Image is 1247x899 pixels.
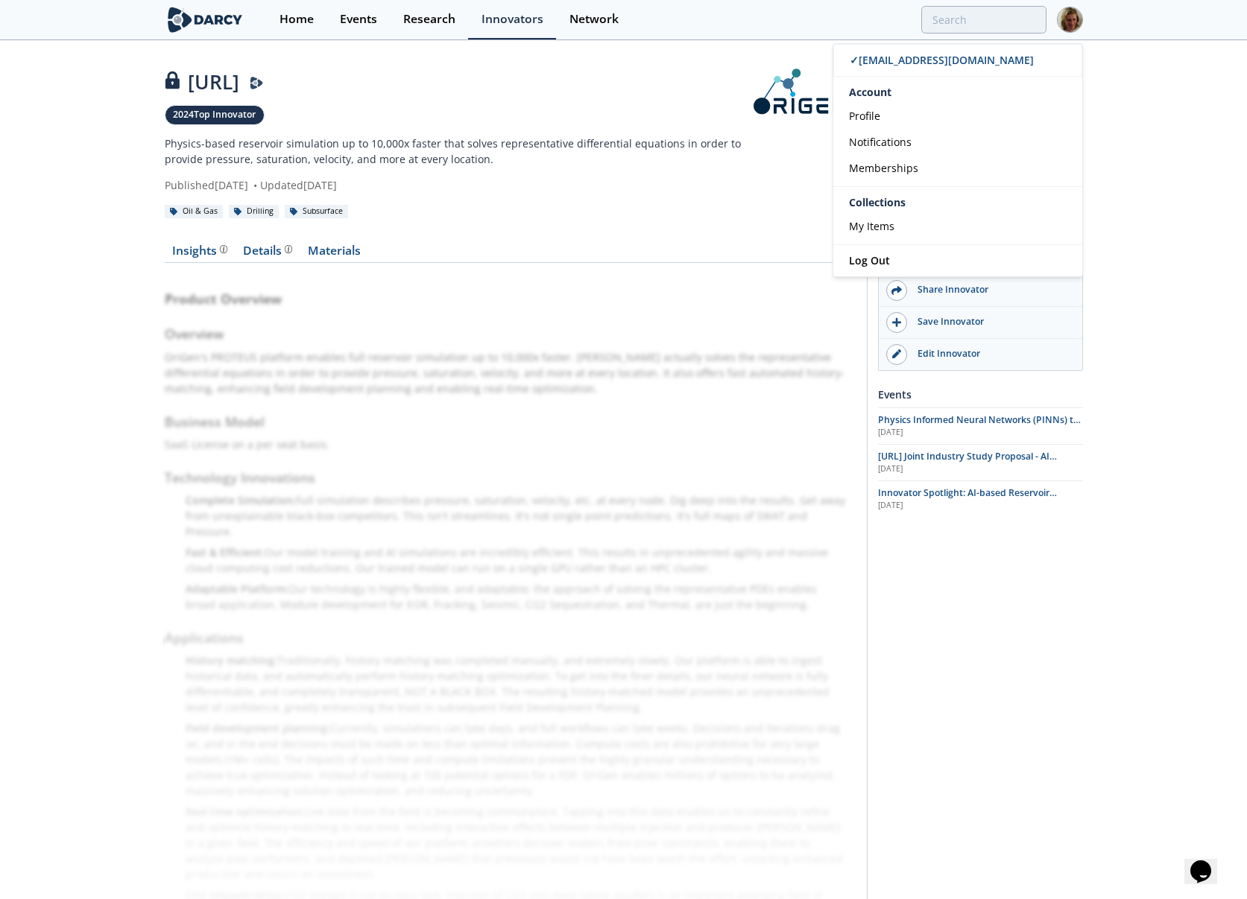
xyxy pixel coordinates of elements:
div: Innovators [482,13,543,25]
span: • [251,178,260,192]
div: Share Innovator [907,283,1074,296]
div: Events [340,13,377,25]
span: ✓ [EMAIL_ADDRESS][DOMAIN_NAME] [850,53,1034,67]
a: Notifications [833,129,1082,155]
div: Collections [833,192,1082,213]
img: Darcy Presenter [250,77,263,90]
img: information.svg [285,245,293,253]
span: My Items [849,219,894,233]
div: Details [243,245,292,257]
div: Events [878,381,1083,407]
div: [URL] [165,68,742,97]
div: Edit Innovator [907,347,1074,360]
span: Profile [849,109,880,123]
img: logo-wide.svg [165,7,246,33]
a: Materials [300,245,369,263]
div: Save Innovator [907,315,1074,328]
a: ✓[EMAIL_ADDRESS][DOMAIN_NAME] [833,44,1082,77]
div: Account [833,77,1082,103]
span: Log Out [849,253,890,267]
span: [URL] Joint Industry Study Proposal - AI Reservoir Simulation Proof of Concept [878,450,1057,476]
p: Physics-based reservoir simulation up to 10,000x faster that solves representative differential e... [165,136,742,167]
img: information.svg [220,245,228,253]
a: Insights [165,245,236,263]
iframe: chat widget [1184,839,1232,884]
div: Network [569,13,619,25]
div: Drilling [229,205,280,218]
div: Insights [172,245,227,257]
div: Subsurface [285,205,349,218]
div: Published [DATE] Updated [DATE] [165,177,742,193]
a: Memberships [833,155,1082,181]
div: Home [280,13,314,25]
a: [URL] Joint Industry Study Proposal - AI Reservoir Simulation Proof of Concept [DATE] [878,450,1083,475]
a: Profile [833,103,1082,129]
a: Log Out [833,245,1082,276]
button: Save Innovator [879,307,1082,339]
img: Profile [1057,7,1083,33]
span: Notifications [849,135,912,149]
a: Details [236,245,300,263]
span: Memberships [849,161,918,175]
div: [DATE] [878,463,1083,475]
a: Innovator Spotlight: AI-based Reservoir Simulation with [URL] [DATE] [878,486,1083,512]
a: 2024Top Innovator [165,105,265,125]
a: Physics Informed Neural Networks (PINNs) to Accelerate Subsurface Scenario Analysis [DATE] [878,413,1083,439]
span: Physics Informed Neural Networks (PINNs) to Accelerate Subsurface Scenario Analysis [878,413,1081,439]
input: Advanced Search [921,6,1046,34]
a: My Items [833,213,1082,239]
div: [DATE] [878,427,1083,439]
div: [DATE] [878,500,1083,512]
div: Oil & Gas [165,205,224,218]
div: Research [403,13,455,25]
span: Innovator Spotlight: AI-based Reservoir Simulation with [URL] [878,486,1057,512]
